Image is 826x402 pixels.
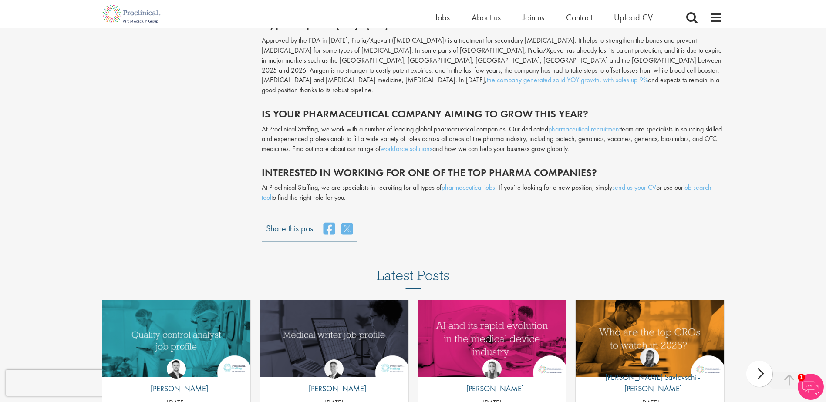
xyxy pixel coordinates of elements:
[614,12,653,23] a: Upload CV
[144,359,208,399] a: Joshua Godden [PERSON_NAME]
[640,348,659,367] img: Theodora Savlovschi - Wicks
[381,144,432,153] a: workforce solutions
[798,374,824,400] img: Chatbot
[566,12,592,23] a: Contact
[324,359,344,379] img: George Watson
[418,300,566,377] img: AI and Its Impact on the Medical Device Industry | Proclinical
[612,183,656,192] a: send us your CV
[262,183,722,203] p: At Proclinical Staffing, we are specialists in recruiting for all types of . If you’re looking fo...
[482,359,502,379] img: Hannah Burke
[576,348,724,398] a: Theodora Savlovschi - Wicks [PERSON_NAME] Savlovschi - [PERSON_NAME]
[460,359,524,399] a: Hannah Burke [PERSON_NAME]
[302,359,366,399] a: George Watson [PERSON_NAME]
[472,12,501,23] a: About us
[167,359,186,379] img: Joshua Godden
[262,183,711,202] a: job search tool
[460,383,524,394] p: [PERSON_NAME]
[341,222,353,235] a: share on twitter
[302,383,366,394] p: [PERSON_NAME]
[418,300,566,377] a: Link to a post
[262,167,722,178] h2: INTERESTED IN WORKING FOR ONE OF THE TOP PHARMA COMPANIES?
[377,268,450,289] h3: Latest Posts
[102,300,251,377] img: quality control analyst job profile
[576,372,724,394] p: [PERSON_NAME] Savlovschi - [PERSON_NAME]
[262,36,722,95] p: Approved by the FDA in [DATE], Prolia/XgevaIt ([MEDICAL_DATA]) is a treatment for secondary [MEDI...
[260,300,408,377] img: Medical writer job profile
[262,124,722,154] p: At Proclinical Staffing, we work with a number of leading global pharmacuetical companies. Our de...
[144,383,208,394] p: [PERSON_NAME]
[442,183,495,192] a: pharmaceutical jobs
[262,108,722,120] h2: IS YOUR PHARMACEUTICAL COMPANY AIMING TO GROW THIS YEAR?
[324,222,335,235] a: share on facebook
[798,374,805,381] span: 1
[6,370,118,396] iframe: reCAPTCHA
[548,124,620,134] a: pharmaceutical recruitment
[576,300,724,377] a: Link to a post
[576,300,724,377] img: Top 10 CROs 2025 | Proclinical
[266,222,315,228] label: Share this post
[487,75,648,84] a: the company generated solid YOY growth, with sales up 9%
[260,300,408,377] a: Link to a post
[746,361,772,387] div: next
[102,300,251,377] a: Link to a post
[523,12,544,23] a: Join us
[435,12,450,23] a: Jobs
